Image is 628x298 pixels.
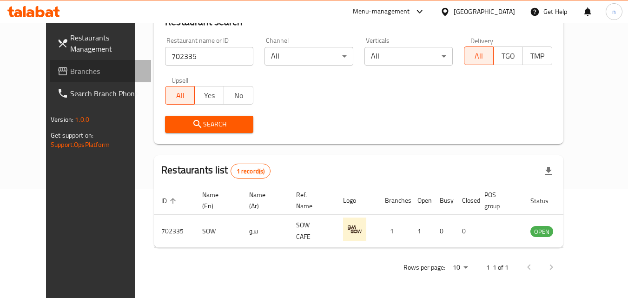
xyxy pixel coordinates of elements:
button: All [165,86,195,105]
img: SOW [343,218,366,241]
span: n [612,7,616,17]
span: All [169,89,191,102]
span: Branches [70,66,144,77]
button: TMP [522,46,552,65]
span: TMP [527,49,549,63]
span: 1.0.0 [75,113,89,126]
span: Name (Ar) [249,189,278,212]
h2: Restaurants list [161,163,271,179]
span: All [468,49,490,63]
a: Support.OpsPlatform [51,139,110,151]
label: Upsell [172,77,189,83]
div: Rows per page: [449,261,471,275]
button: TGO [493,46,523,65]
span: Search [172,119,246,130]
div: All [264,47,353,66]
span: TGO [497,49,519,63]
span: Ref. Name [296,189,324,212]
a: Restaurants Management [50,26,151,60]
div: Total records count [231,164,271,179]
input: Search for restaurant name or ID.. [165,47,253,66]
th: Branches [377,186,410,215]
th: Logo [336,186,377,215]
p: Rows per page: [403,262,445,273]
h2: Restaurant search [165,15,552,29]
span: OPEN [530,226,553,237]
span: Status [530,195,561,206]
span: 1 record(s) [231,167,271,176]
td: SOW CAFE [289,215,336,248]
td: SOW [195,215,242,248]
td: 1 [410,215,432,248]
td: سو [242,215,289,248]
a: Branches [50,60,151,82]
p: 1-1 of 1 [486,262,509,273]
td: 0 [455,215,477,248]
button: All [464,46,494,65]
span: Get support on: [51,129,93,141]
table: enhanced table [154,186,604,248]
button: Yes [194,86,224,105]
span: Yes [198,89,220,102]
button: No [224,86,253,105]
th: Busy [432,186,455,215]
span: Name (En) [202,189,231,212]
span: Version: [51,113,73,126]
td: 702335 [154,215,195,248]
div: Menu-management [353,6,410,17]
span: Search Branch Phone [70,88,144,99]
div: Export file [537,160,560,182]
span: POS group [484,189,512,212]
span: ID [161,195,179,206]
a: Search Branch Phone [50,82,151,105]
div: All [364,47,453,66]
label: Delivery [470,37,494,44]
td: 1 [377,215,410,248]
td: 0 [432,215,455,248]
span: Restaurants Management [70,32,144,54]
span: No [228,89,250,102]
button: Search [165,116,253,133]
th: Closed [455,186,477,215]
th: Open [410,186,432,215]
div: [GEOGRAPHIC_DATA] [454,7,515,17]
